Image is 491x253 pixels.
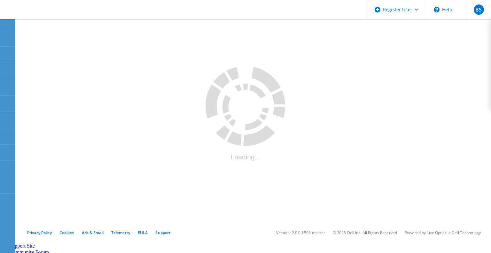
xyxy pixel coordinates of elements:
[206,153,285,161] div: Loading...
[82,230,104,235] a: Ads & Email
[405,230,481,235] li: Powered by Live Optics, a Dell Technology
[111,230,130,235] a: Telemetry
[155,230,170,235] a: Support
[475,7,482,12] span: BS
[138,230,148,235] a: EULA
[59,230,74,235] a: Cookies
[434,7,440,12] svg: \n
[6,12,75,18] a: Live Optics Dashboard
[276,230,325,235] li: Version: 2.0.0.1596-master
[333,230,397,235] li: © 2025 Dell Inc. All Rights Reserved
[9,243,35,249] a: Support Site
[27,230,52,235] a: Privacy Policy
